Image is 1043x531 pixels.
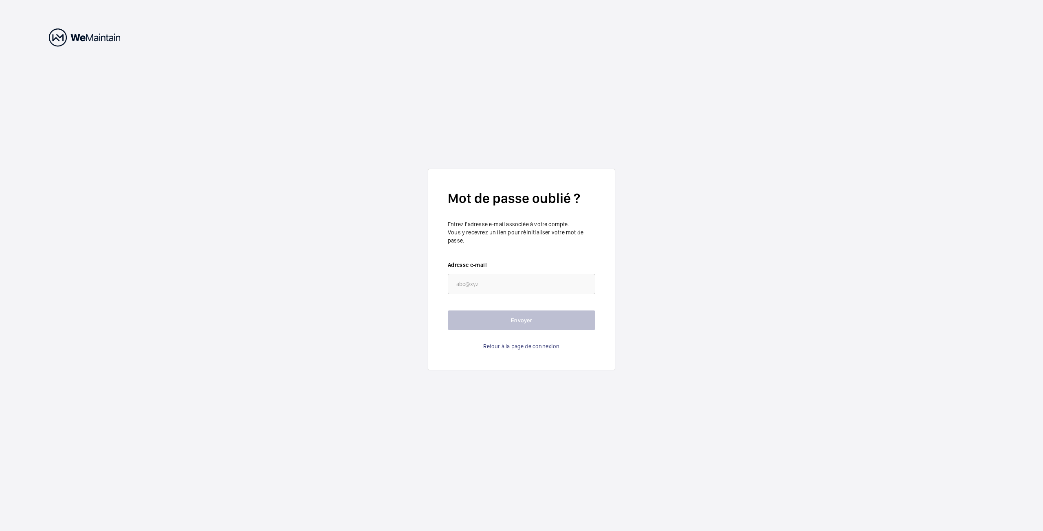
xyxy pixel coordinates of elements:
[448,261,595,269] label: Adresse e-mail
[448,220,595,245] p: Entrez l'adresse e-mail associée à votre compte. Vous y recevrez un lien pour réinitialiser votre...
[448,274,595,294] input: abc@xyz
[483,342,559,350] a: Retour à la page de connexion
[448,189,595,208] h2: Mot de passe oublié ?
[448,310,595,330] button: Envoyer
